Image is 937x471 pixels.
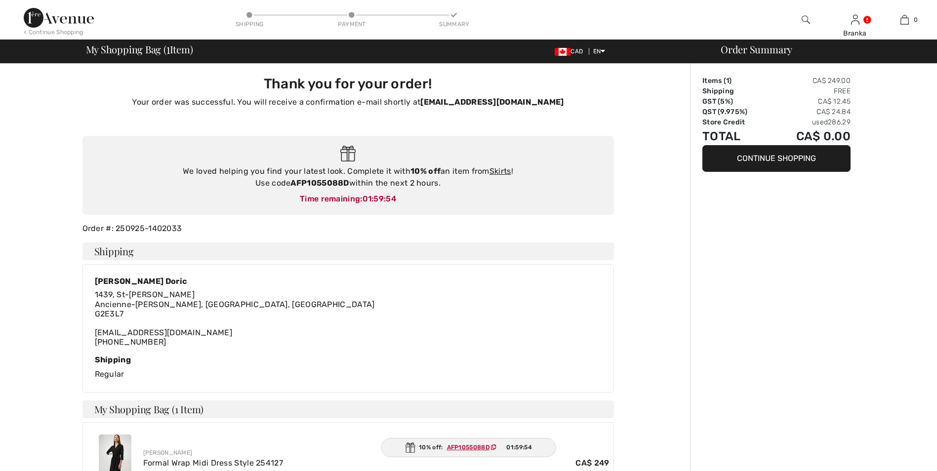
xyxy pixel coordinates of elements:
td: CA$ 249.00 [770,76,851,86]
img: Canadian Dollar [555,48,570,56]
span: 01:59:54 [363,194,396,203]
td: QST (9.975%) [702,107,770,117]
img: My Info [851,14,859,26]
img: Gift.svg [405,442,415,453]
span: 0 [914,15,918,24]
div: [PERSON_NAME] Doric [95,276,375,286]
img: 1ère Avenue [24,8,94,28]
td: Free [770,86,851,96]
div: Order #: 250925-1402033 [77,223,620,235]
div: Shipping [235,20,264,29]
span: CA$ 249 [575,457,609,469]
td: used [770,117,851,127]
button: Continue Shopping [702,145,851,172]
div: [PERSON_NAME] [143,448,610,457]
div: 10% off: [381,438,556,457]
td: CA$ 24.84 [770,107,851,117]
td: Total [702,127,770,145]
td: Items ( ) [702,76,770,86]
strong: 10% off [410,166,441,176]
td: Shipping [702,86,770,96]
p: Your order was successful. You will receive a confirmation e-mail shortly at [88,96,608,108]
td: CA$ 0.00 [770,127,851,145]
div: We loved helping you find your latest look. Complete it with an item from ! Use code within the n... [92,165,604,189]
a: Sign In [851,15,859,24]
a: Formal Wrap Midi Dress Style 254127 [143,458,284,468]
td: GST (5%) [702,96,770,107]
img: Gift.svg [340,146,356,162]
a: Skirts [489,166,511,176]
div: Regular [95,355,602,380]
td: Store Credit [702,117,770,127]
strong: [EMAIL_ADDRESS][DOMAIN_NAME] [420,97,564,107]
span: 1 [166,42,170,55]
div: < Continue Shopping [24,28,83,37]
div: Time remaining: [92,193,604,205]
div: Order Summary [709,44,931,54]
span: CAD [555,48,587,55]
span: 1439, St-[PERSON_NAME] Ancienne-[PERSON_NAME], [GEOGRAPHIC_DATA], [GEOGRAPHIC_DATA] G2E3L7 [95,290,375,318]
h4: Shipping [82,242,614,260]
span: My Shopping Bag ( Item) [86,44,193,54]
div: Summary [439,20,469,29]
ins: AFP1055088D [447,444,489,451]
img: search the website [802,14,810,26]
div: [EMAIL_ADDRESS][DOMAIN_NAME] [PHONE_NUMBER] [95,290,375,347]
div: Branka [831,28,879,39]
h3: Thank you for your order! [88,76,608,92]
a: 0 [880,14,929,26]
div: Payment [337,20,367,29]
img: My Bag [900,14,909,26]
span: 286.29 [828,118,851,126]
span: 01:59:54 [506,443,531,452]
td: CA$ 12.45 [770,96,851,107]
span: 1 [726,77,729,85]
span: EN [593,48,606,55]
h4: My Shopping Bag (1 Item) [82,400,614,418]
strong: AFP1055088D [290,178,349,188]
div: Shipping [95,355,602,364]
